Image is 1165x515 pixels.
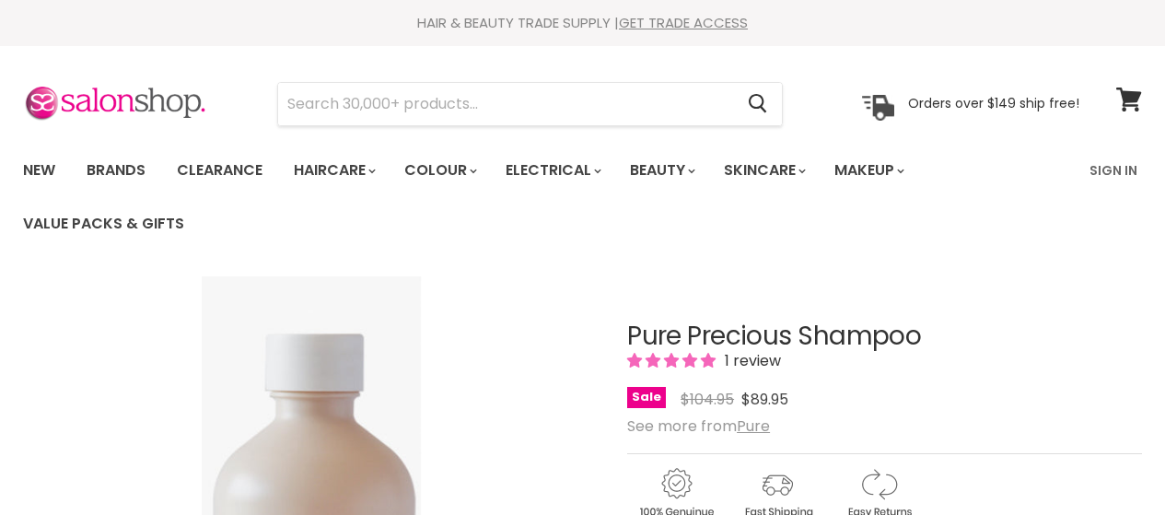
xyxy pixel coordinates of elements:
[821,151,915,190] a: Makeup
[1078,151,1148,190] a: Sign In
[9,144,1078,251] ul: Main menu
[627,322,1142,351] h1: Pure Precious Shampoo
[390,151,488,190] a: Colour
[73,151,159,190] a: Brands
[719,350,781,371] span: 1 review
[737,416,770,437] a: Pure
[710,151,817,190] a: Skincare
[278,83,733,125] input: Search
[627,387,666,408] span: Sale
[277,82,783,126] form: Product
[627,350,719,371] span: 5.00 stars
[619,13,748,32] a: GET TRADE ACCESS
[681,389,734,410] span: $104.95
[280,151,387,190] a: Haircare
[627,416,770,437] span: See more from
[733,83,782,125] button: Search
[492,151,612,190] a: Electrical
[9,205,198,243] a: Value Packs & Gifts
[163,151,276,190] a: Clearance
[616,151,706,190] a: Beauty
[9,151,69,190] a: New
[741,389,788,410] span: $89.95
[908,95,1079,111] p: Orders over $149 ship free!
